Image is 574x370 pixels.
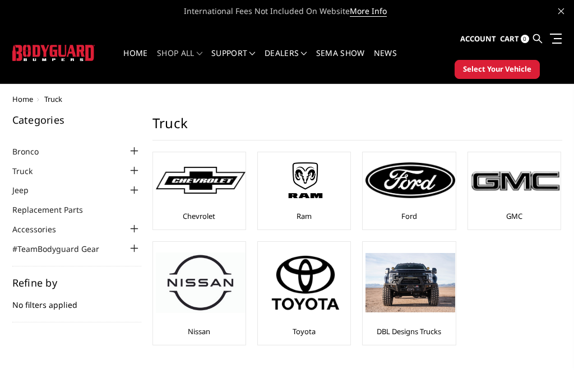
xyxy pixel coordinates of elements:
img: BODYGUARD BUMPERS [12,45,95,61]
span: Account [460,34,496,44]
a: Ram [297,211,312,221]
a: GMC [506,211,522,221]
a: #TeamBodyguard Gear [12,243,113,255]
a: Truck [12,165,47,177]
a: Replacement Parts [12,204,97,216]
a: Home [12,94,33,104]
a: Dealers [265,49,307,71]
a: Accessories [12,223,70,235]
h5: Refine by [12,278,141,288]
span: Cart [500,34,519,44]
button: Select Your Vehicle [455,60,540,79]
span: 0 [521,35,529,43]
a: Cart 0 [500,24,529,54]
a: News [374,49,397,71]
span: Select Your Vehicle [463,64,531,75]
a: Support [211,49,256,71]
h1: Truck [152,115,562,140]
h5: Categories [12,115,141,125]
a: SEMA Show [316,49,365,71]
a: Nissan [188,326,210,336]
a: DBL Designs Trucks [377,326,441,336]
a: Ford [401,211,417,221]
a: Toyota [293,326,316,336]
a: shop all [157,49,202,71]
a: Bronco [12,146,53,157]
span: Truck [44,94,62,104]
a: Home [123,49,147,71]
div: No filters applied [12,278,141,322]
a: Account [460,24,496,54]
a: Jeep [12,184,43,196]
a: More Info [350,6,387,17]
a: Chevrolet [183,211,215,221]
